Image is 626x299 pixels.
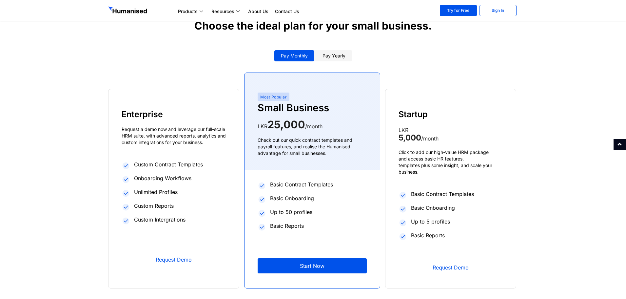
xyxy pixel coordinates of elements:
strong: 5,000 [399,133,421,142]
h5: Enterprise [122,109,226,119]
p: Request a demo now and leverage our full-scale HRM suite, with advanced reports, analytics and cu... [122,126,226,146]
h5: Small Business [258,101,367,114]
span: Basic Onboarding [268,194,314,202]
span: Basic Contract Templates [268,181,333,188]
span: Start Now [267,263,357,268]
a: Contact Us [272,8,303,15]
a: Sign In [479,5,517,16]
span: Basic Reports [409,231,445,239]
span: Up to 5 profiles [409,218,450,225]
h5: Startup [399,109,503,119]
a: About Us [245,8,272,15]
span: Most Popular [260,95,287,99]
a: Start Now [258,258,367,273]
span: Up to 50 profiles [268,208,312,216]
p: LKR /month [399,126,503,142]
a: Request Demo [399,260,503,275]
h2: Choose the ideal plan for your small business. [108,18,518,34]
span: Onboarding Workflows [132,174,191,182]
span: Basic Reports [268,222,304,230]
span: Custom Intergrations [132,216,186,224]
a: Request Demo [122,252,226,267]
a: Resources [208,8,245,15]
span: Custom Contract Templates [132,160,203,168]
span: Request Demo [408,265,493,270]
p: Check out our quick contract templates and payroll features, and realise the Humanised advantage ... [258,137,367,157]
a: Pay monthly [274,50,314,61]
strong: 25,000 [267,118,305,131]
div: LKR /month [258,121,367,130]
span: Unlimited Profiles [132,188,178,196]
p: Click to add our high-value HRM package and access basic HR features, templates plus some insight... [399,149,503,175]
span: Custom Reports [132,202,174,210]
a: Products [175,8,208,15]
span: Request Demo [131,257,216,262]
a: Try for Free [440,5,477,16]
span: Basic Contract Templates [409,190,474,198]
span: Basic Onboarding [409,204,455,212]
img: GetHumanised Logo [108,7,148,15]
a: Pay yearly [316,50,352,61]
